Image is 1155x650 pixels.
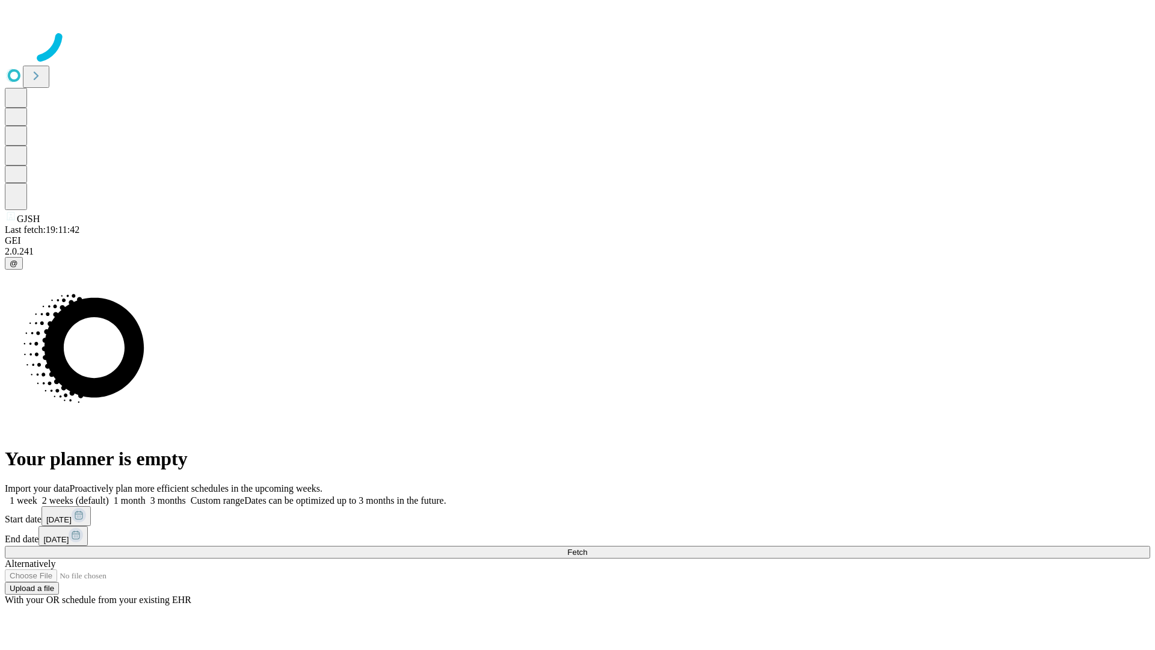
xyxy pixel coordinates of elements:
[5,506,1150,526] div: Start date
[5,483,70,494] span: Import your data
[5,559,55,569] span: Alternatively
[567,548,587,557] span: Fetch
[5,595,191,605] span: With your OR schedule from your existing EHR
[5,246,1150,257] div: 2.0.241
[42,495,109,506] span: 2 weeks (default)
[10,495,37,506] span: 1 week
[5,582,59,595] button: Upload a file
[17,214,40,224] span: GJSH
[114,495,146,506] span: 1 month
[38,526,88,546] button: [DATE]
[5,257,23,270] button: @
[5,526,1150,546] div: End date
[43,535,69,544] span: [DATE]
[5,448,1150,470] h1: Your planner is empty
[244,495,446,506] span: Dates can be optimized up to 3 months in the future.
[5,235,1150,246] div: GEI
[5,224,79,235] span: Last fetch: 19:11:42
[46,515,72,524] span: [DATE]
[10,259,18,268] span: @
[5,546,1150,559] button: Fetch
[150,495,186,506] span: 3 months
[70,483,322,494] span: Proactively plan more efficient schedules in the upcoming weeks.
[42,506,91,526] button: [DATE]
[191,495,244,506] span: Custom range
